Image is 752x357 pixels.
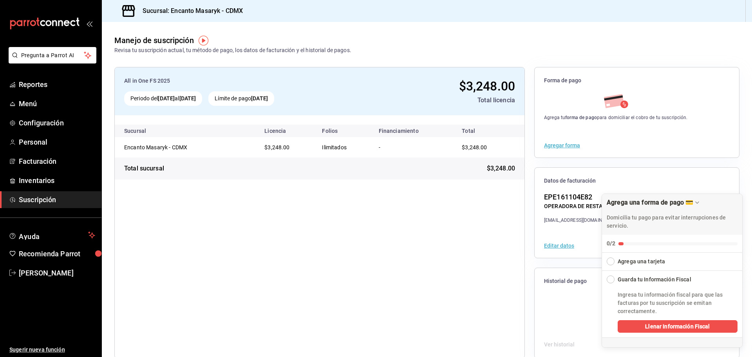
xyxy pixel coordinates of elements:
[544,202,641,210] div: OPERADORA DE RESTAURANTES SING
[19,230,85,240] span: Ayuda
[124,143,202,151] div: Encanto Masaryk - CDMX
[544,243,574,248] button: Editar datos
[316,137,372,158] td: Ilimitados
[124,77,363,85] div: All in One FS 2025
[607,214,738,230] p: Domicilia tu pago para evitar interrupciones de servicio.
[124,164,164,173] div: Total sucursal
[19,194,95,205] span: Suscripción
[19,137,95,147] span: Personal
[124,128,167,134] div: Sucursal
[544,217,641,224] div: [EMAIL_ADDRESS][DOMAIN_NAME]
[372,137,453,158] td: -
[264,144,289,150] span: $3,248.00
[19,98,95,109] span: Menú
[19,268,95,278] span: [PERSON_NAME]
[372,125,453,137] th: Financiamiento
[136,6,243,16] h3: Sucursal: Encanto Masaryk - CDMX
[487,164,515,173] span: $3,248.00
[544,277,730,285] span: Historial de pago
[607,239,615,248] div: 0/2
[19,118,95,128] span: Configuración
[199,36,208,45] img: Tooltip marker
[370,96,515,105] div: Total licencia
[208,91,274,106] div: Límite de pago
[618,320,738,333] button: Llenar Información Fiscal
[19,248,95,259] span: Recomienda Parrot
[19,175,95,186] span: Inventarios
[544,177,730,185] span: Datos de facturación
[86,20,92,27] button: open_drawer_menu
[602,194,742,235] div: Drag to move checklist
[5,57,96,65] a: Pregunta a Parrot AI
[618,275,691,284] div: Guarda tu Información Fiscal
[459,79,515,94] span: $3,248.00
[251,95,268,101] strong: [DATE]
[19,79,95,90] span: Reportes
[9,47,96,63] button: Pregunta a Parrot AI
[9,346,95,354] span: Sugerir nueva función
[258,125,316,137] th: Licencia
[544,114,688,121] div: Agrega tu para domiciliar el cobro de tu suscripción.
[544,143,580,148] button: Agregar forma
[21,51,84,60] span: Pregunta a Parrot AI
[316,125,372,137] th: Folios
[114,46,351,54] div: Revisa tu suscripción actual, tu método de pago, los datos de facturación y el historial de pagos.
[158,95,175,101] strong: [DATE]
[19,156,95,167] span: Facturación
[602,194,742,252] button: Collapse Checklist
[114,34,194,46] div: Manejo de suscripción
[452,125,524,137] th: Total
[602,253,742,270] button: Expand Checklist
[124,91,202,106] div: Periodo del al
[565,115,597,120] strong: forma de pago
[618,291,738,315] p: Ingresa tu información fiscal para que las facturas por tu suscripción se emitan correctamente.
[607,199,693,206] div: Agrega una forma de pago 💳
[462,144,487,150] span: $3,248.00
[602,194,743,348] div: Agrega una forma de pago 💳
[618,257,665,266] div: Agrega una tarjeta
[602,271,742,284] button: Collapse Checklist
[544,341,575,349] button: Ver historial
[544,77,730,84] span: Forma de pago
[544,192,641,202] div: EPE161104E82
[179,95,196,101] strong: [DATE]
[645,323,710,331] span: Llenar Información Fiscal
